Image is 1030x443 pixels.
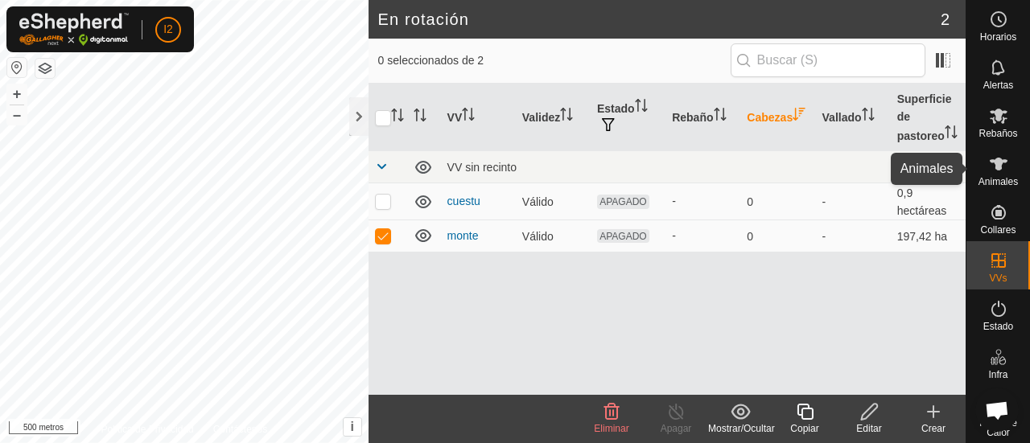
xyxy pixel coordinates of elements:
[975,388,1019,432] div: Chat abierto
[101,422,193,437] a: Política de Privacidad
[983,321,1013,332] font: Estado
[731,43,925,77] input: Buscar (S)
[13,85,22,102] font: +
[213,422,267,437] a: Contáctenos
[350,420,353,433] font: i
[714,110,727,123] p-sorticon: Activar para ordenar
[897,229,947,242] font: 197,42 ha
[979,417,1017,438] font: Mapa de Calor
[447,195,480,207] a: cuestu
[462,110,475,123] p-sorticon: Activar para ordenar
[989,273,1007,284] font: VVs
[941,10,950,28] font: 2
[790,423,818,434] font: Copiar
[747,229,753,242] font: 0
[672,229,676,242] font: -
[447,229,479,242] a: monte
[163,23,173,35] font: I2
[597,102,635,115] font: Estado
[978,176,1018,187] font: Animales
[391,111,404,124] p-sorticon: Activar para ordenar
[980,31,1016,43] font: Horarios
[599,231,646,242] font: APAGADO
[978,128,1017,139] font: Rebaños
[447,111,463,124] font: VV
[7,105,27,125] button: –
[522,195,554,208] font: Válido
[7,58,27,77] button: Restablecer Mapa
[921,423,946,434] font: Crear
[747,195,753,208] font: 0
[672,195,676,207] font: -
[983,80,1013,91] font: Alertas
[599,196,646,207] font: APAGADO
[661,423,692,434] font: Apagar
[447,161,517,174] font: VV sin recinto
[35,59,55,78] button: Capas del Mapa
[822,111,862,124] font: Vallado
[213,424,267,435] font: Contáctenos
[672,111,713,124] font: Rebaño
[980,224,1016,236] font: Collares
[19,13,129,46] img: Logotipo de Gallagher
[897,92,952,142] font: Superficie de pastoreo
[708,423,775,434] font: Mostrar/Ocultar
[560,110,573,123] p-sorticon: Activar para ordenar
[13,106,21,123] font: –
[594,423,628,434] font: Eliminar
[378,10,469,28] font: En rotación
[897,187,946,217] font: 0,9 hectáreas
[344,418,361,436] button: i
[101,424,193,435] font: Política de Privacidad
[862,110,875,123] p-sorticon: Activar para ordenar
[522,229,554,242] font: Válido
[635,101,648,114] p-sorticon: Activar para ordenar
[378,54,484,67] font: 0 seleccionados de 2
[856,423,881,434] font: Editar
[822,195,826,208] font: -
[522,111,560,124] font: Validez
[793,110,805,123] p-sorticon: Activar para ordenar
[7,84,27,104] button: +
[747,111,793,124] font: Cabezas
[414,111,426,124] p-sorticon: Activar para ordenar
[945,128,958,141] p-sorticon: Activar para ordenar
[822,229,826,242] font: -
[988,369,1007,380] font: Infra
